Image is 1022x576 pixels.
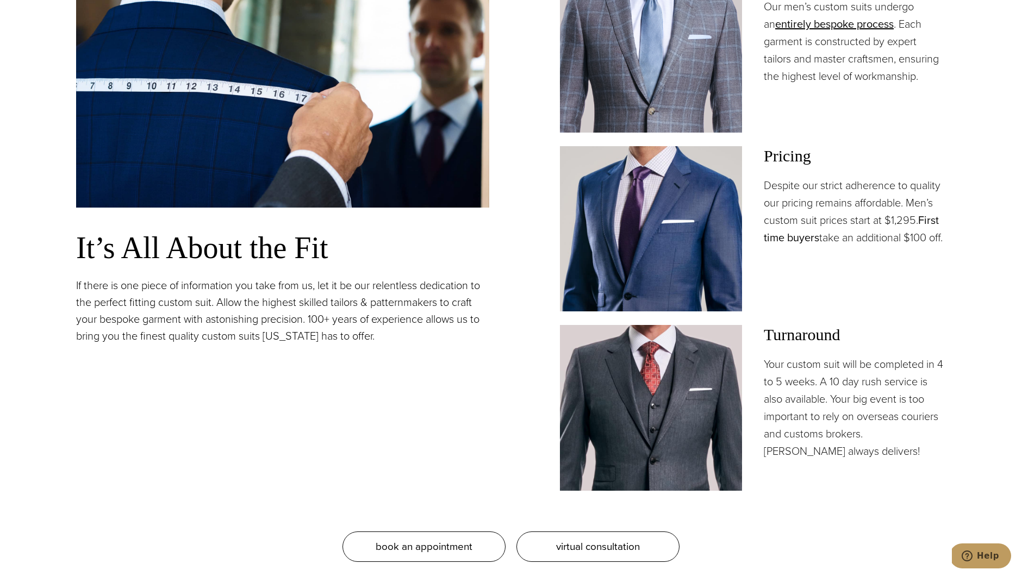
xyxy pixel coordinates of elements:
h3: It’s All About the Fit [76,229,489,266]
a: virtual consultation [516,531,680,562]
span: book an appointment [376,539,472,554]
h3: Pricing [764,146,946,166]
img: Client in vested charcoal bespoke suit with white shirt and red patterned tie. [560,325,742,490]
h3: Turnaround [764,325,946,345]
span: virtual consultation [556,539,640,554]
a: First time buyers [764,212,939,246]
img: Client in blue solid custom made suit with white shirt and navy tie. Fabric by Scabal. [560,146,742,311]
p: If there is one piece of information you take from us, let it be our relentless dedication to the... [76,277,489,345]
iframe: Opens a widget where you can chat to one of our agents [952,543,1011,571]
a: book an appointment [342,531,506,562]
p: Despite our strict adherence to quality our pricing remains affordable. Men’s custom suit prices ... [764,177,946,246]
a: entirely bespoke process [775,16,894,32]
p: Your custom suit will be completed in 4 to 5 weeks. A 10 day rush service is also available. Your... [764,355,946,460]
